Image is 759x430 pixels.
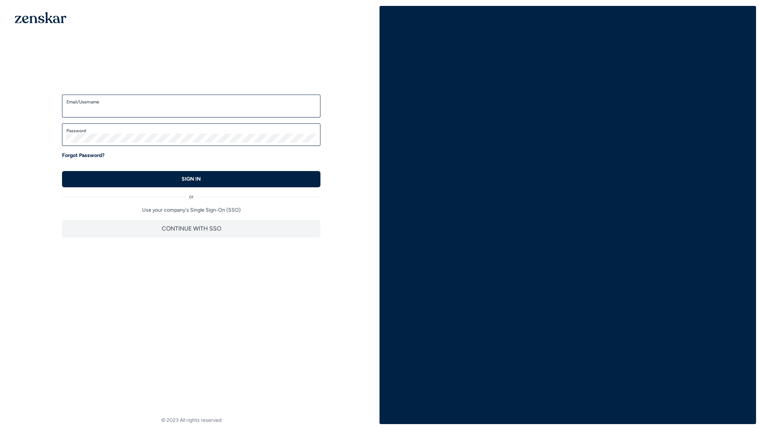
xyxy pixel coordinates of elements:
[62,207,320,214] p: Use your company's Single Sign-On (SSO)
[62,152,104,159] a: Forgot Password?
[182,175,201,183] p: SIGN IN
[15,12,66,23] img: 1OGAJ2xQqyY4LXKgY66KYq0eOWRCkrZdAb3gUhuVAqdWPZE9SRJmCz+oDMSn4zDLXe31Ii730ItAGKgCKgCCgCikA4Av8PJUP...
[62,220,320,238] button: CONTINUE WITH SSO
[66,128,316,134] label: Password
[3,417,379,424] footer: © 2023 All rights reserved
[66,99,316,105] label: Email/Username
[62,187,320,201] div: or
[62,171,320,187] button: SIGN IN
